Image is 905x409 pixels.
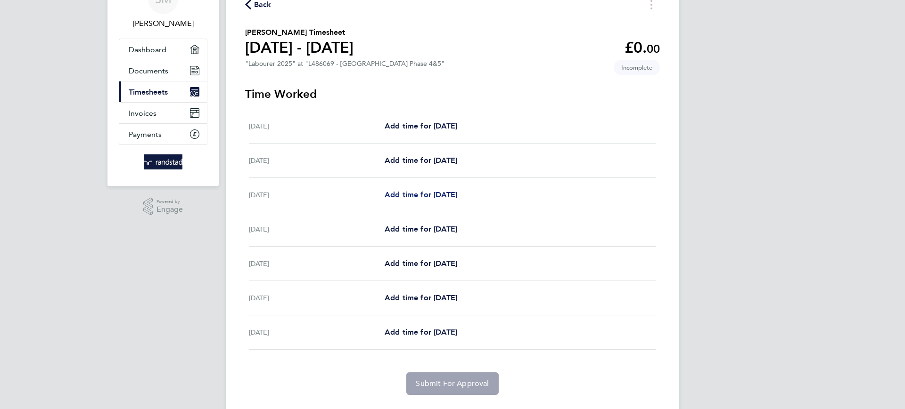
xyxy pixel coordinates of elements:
span: Add time for [DATE] [385,293,457,302]
span: Payments [129,130,162,139]
span: Add time for [DATE] [385,121,457,130]
a: Add time for [DATE] [385,120,457,132]
img: randstad-logo-retina.png [144,154,183,169]
a: Add time for [DATE] [385,292,457,304]
div: [DATE] [249,155,385,166]
span: This timesheet is Incomplete. [614,60,660,75]
div: [DATE] [249,120,385,132]
div: [DATE] [249,258,385,269]
div: [DATE] [249,292,385,304]
span: 00 [647,42,660,56]
span: Stephen Mcglenn [119,18,207,29]
a: Add time for [DATE] [385,327,457,338]
span: Invoices [129,109,156,118]
span: Engage [156,206,183,214]
span: Add time for [DATE] [385,190,457,199]
a: Add time for [DATE] [385,258,457,269]
div: [DATE] [249,189,385,200]
div: "Labourer 2025" at "L486069 - [GEOGRAPHIC_DATA] Phase 4&5" [245,60,444,68]
a: Dashboard [119,39,207,60]
span: Add time for [DATE] [385,156,457,165]
a: Go to home page [119,154,207,169]
span: Add time for [DATE] [385,259,457,268]
a: Timesheets [119,81,207,102]
span: Documents [129,66,168,75]
h2: [PERSON_NAME] Timesheet [245,27,354,38]
app-decimal: £0. [625,39,660,56]
a: Documents [119,60,207,81]
span: Timesheets [129,88,168,96]
a: Powered byEngage [143,198,183,216]
span: Add time for [DATE] [385,225,457,233]
a: Payments [119,124,207,144]
div: [DATE] [249,327,385,338]
a: Add time for [DATE] [385,155,457,166]
a: Invoices [119,103,207,123]
h1: [DATE] - [DATE] [245,38,354,57]
div: [DATE] [249,224,385,235]
h3: Time Worked [245,87,660,102]
a: Add time for [DATE] [385,224,457,235]
span: Dashboard [129,45,166,54]
a: Add time for [DATE] [385,189,457,200]
span: Powered by [156,198,183,206]
span: Add time for [DATE] [385,328,457,337]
